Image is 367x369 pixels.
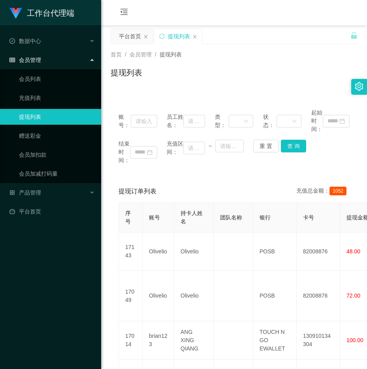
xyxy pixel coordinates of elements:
[346,248,360,255] span: 48.00
[119,187,156,196] span: 提现订单列表
[181,210,203,225] span: 持卡人姓名
[346,292,360,299] span: 72.00
[9,57,15,63] i: 图标: table
[19,90,95,106] a: 充值列表
[9,38,41,44] span: 数据中心
[260,214,271,221] span: 银行
[350,32,358,39] i: 图标: unlock
[215,113,229,129] span: 类型：
[339,118,345,124] i: 图标: calendar
[253,321,297,360] td: TOUCH N GO EWALLET
[9,57,41,63] span: 会员管理
[111,51,122,58] span: 首页
[147,150,152,155] i: 图标: calendar
[215,140,244,152] input: 请输入最大值为
[27,0,74,26] h1: 工作台代理端
[253,232,297,271] td: POSB
[311,109,323,133] span: 起始时间：
[19,128,95,144] a: 赠送彩金
[9,204,95,219] a: 图标: dashboard平台首页
[253,271,297,321] td: POSB
[183,142,205,154] input: 请输入最小值为
[125,210,131,225] span: 序号
[346,337,363,343] span: 100.00
[9,189,41,196] span: 产品管理
[9,8,22,19] img: logo.9652507e.png
[119,29,141,44] div: 平台首页
[119,321,143,360] td: 17014
[297,232,340,271] td: 82008876
[220,214,242,221] span: 团队名称
[143,34,148,39] i: 图标: close
[143,271,174,321] td: Olivelio
[297,321,340,360] td: 130910134304
[160,51,182,58] span: 提现列表
[174,321,214,360] td: ANG XING QIANG
[19,71,95,87] a: 会员列表
[167,113,183,129] span: 员工姓名：
[167,140,183,156] span: 充值区间：
[119,113,131,129] span: 账号：
[205,142,215,150] span: ~
[168,29,190,44] div: 提现列表
[244,119,248,124] i: 图标: down
[9,9,74,16] a: 工作台代理端
[303,214,314,221] span: 卡号
[253,140,279,152] button: 重 置
[149,214,160,221] span: 账号
[263,113,277,129] span: 状态：
[159,34,165,39] i: 图标: sync
[155,51,156,58] span: /
[19,166,95,182] a: 会员加减打码量
[119,232,143,271] td: 17143
[9,190,15,195] i: 图标: appstore-o
[281,140,306,152] button: 查 询
[9,38,15,44] i: 图标: check-circle-o
[111,0,137,26] i: 图标: menu-fold
[19,109,95,125] a: 提现列表
[329,187,346,195] span: 1052
[292,119,297,124] i: 图标: down
[131,115,157,127] input: 请输入
[130,51,152,58] span: 会员管理
[297,271,340,321] td: 82008876
[183,115,205,127] input: 请输入
[192,34,197,39] i: 图标: close
[125,51,126,58] span: /
[143,232,174,271] td: Olivelio
[111,67,142,79] h1: 提现列表
[174,271,214,321] td: Olivelio
[19,147,95,163] a: 会员加扣款
[143,321,174,360] td: brian123
[119,271,143,321] td: 17049
[174,232,214,271] td: Olivelio
[119,140,130,165] span: 结束时间：
[355,82,363,91] i: 图标: setting
[296,187,350,196] div: 充值总金额：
